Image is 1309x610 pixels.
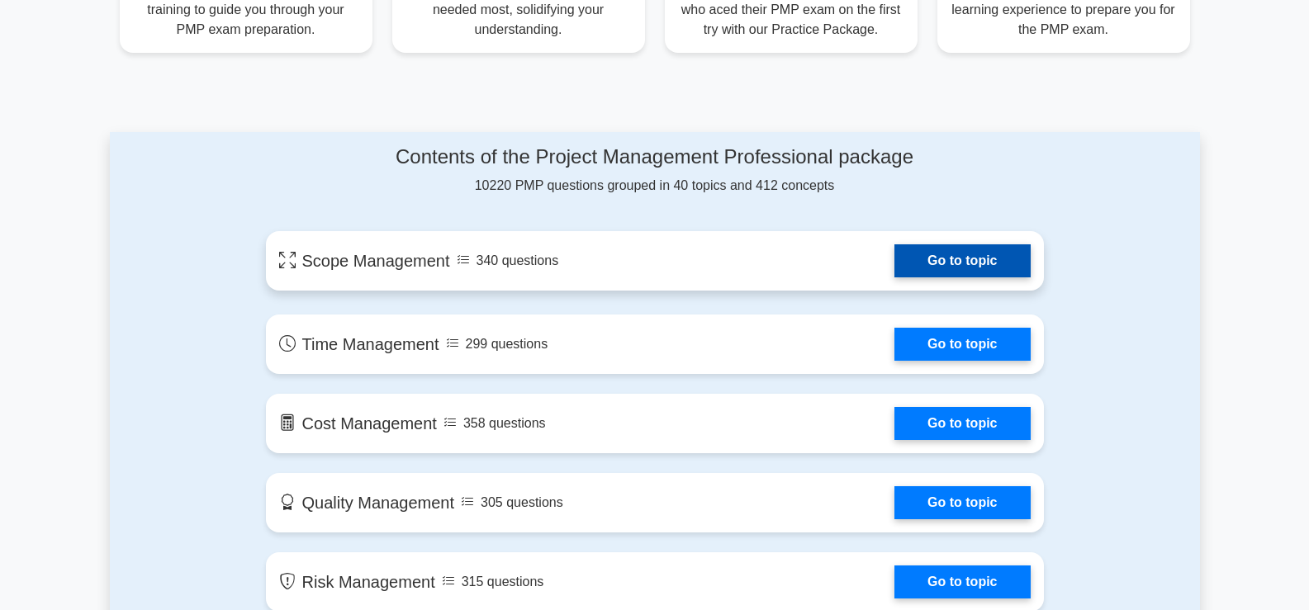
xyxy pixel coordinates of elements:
[894,328,1030,361] a: Go to topic
[894,565,1030,598] a: Go to topic
[266,145,1044,196] div: 10220 PMP questions grouped in 40 topics and 412 concepts
[894,244,1030,277] a: Go to topic
[894,486,1030,519] a: Go to topic
[894,407,1030,440] a: Go to topic
[266,145,1044,169] h4: Contents of the Project Management Professional package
